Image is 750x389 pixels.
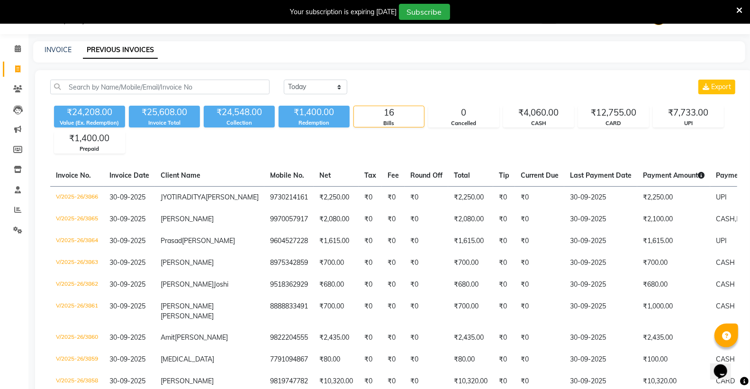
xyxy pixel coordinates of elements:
span: Total [454,171,470,180]
td: ₹0 [515,327,564,349]
td: ₹2,080.00 [314,208,359,230]
span: Tax [364,171,376,180]
td: ₹0 [382,252,405,274]
td: ₹0 [493,349,515,371]
td: V/2025-26/3865 [50,208,104,230]
td: ₹0 [493,230,515,252]
td: ₹0 [359,186,382,208]
td: ₹0 [382,349,405,371]
div: Cancelled [429,119,499,127]
td: ₹0 [405,186,448,208]
td: 9822204555 [264,327,314,349]
span: Tip [499,171,509,180]
span: Round Off [410,171,443,180]
td: ₹0 [493,186,515,208]
div: Collection [204,119,275,127]
td: ₹700.00 [637,252,710,274]
td: 30-09-2025 [564,252,637,274]
td: ₹1,000.00 [637,296,710,327]
td: 9518362929 [264,274,314,296]
div: ₹7,733.00 [653,106,723,119]
td: ₹2,100.00 [637,208,710,230]
input: Search by Name/Mobile/Email/Invoice No [50,80,270,94]
td: 30-09-2025 [564,327,637,349]
td: V/2025-26/3862 [50,274,104,296]
td: 8975342859 [264,252,314,274]
td: ₹0 [382,230,405,252]
td: ₹2,250.00 [314,186,359,208]
td: ₹0 [382,274,405,296]
div: 0 [429,106,499,119]
td: 9604527228 [264,230,314,252]
span: CARD [716,377,735,385]
td: ₹0 [515,274,564,296]
td: 9970057917 [264,208,314,230]
div: ₹24,208.00 [54,106,125,119]
span: UPI [716,236,727,245]
span: [PERSON_NAME] [206,193,259,201]
td: ₹0 [405,274,448,296]
span: CASH [716,302,735,310]
td: 8888833491 [264,296,314,327]
td: ₹0 [515,186,564,208]
div: Invoice Total [129,119,200,127]
span: Invoice Date [109,171,149,180]
td: ₹0 [359,208,382,230]
td: ₹0 [515,252,564,274]
a: PREVIOUS INVOICES [83,42,158,59]
td: ₹680.00 [637,274,710,296]
td: 30-09-2025 [564,274,637,296]
span: 30-09-2025 [109,236,145,245]
td: ₹0 [515,230,564,252]
td: ₹0 [359,349,382,371]
td: 30-09-2025 [564,186,637,208]
div: 16 [354,106,424,119]
td: ₹680.00 [314,274,359,296]
button: Subscribe [399,4,450,20]
div: Value (Ex. Redemption) [54,119,125,127]
td: ₹2,435.00 [448,327,493,349]
td: ₹700.00 [448,252,493,274]
span: 30-09-2025 [109,302,145,310]
td: V/2025-26/3861 [50,296,104,327]
td: 30-09-2025 [564,230,637,252]
td: ₹0 [405,349,448,371]
span: [PERSON_NAME] [161,280,214,289]
span: Fee [388,171,399,180]
td: 30-09-2025 [564,349,637,371]
td: ₹0 [382,186,405,208]
span: 30-09-2025 [109,355,145,363]
span: Client Name [161,171,200,180]
span: [PERSON_NAME] [161,302,214,310]
td: ₹0 [405,208,448,230]
span: Mobile No. [270,171,304,180]
div: UPI [653,119,723,127]
div: CASH [504,119,574,127]
a: INVOICE [45,45,72,54]
td: ₹80.00 [448,349,493,371]
td: ₹2,250.00 [637,186,710,208]
td: V/2025-26/3860 [50,327,104,349]
span: Net [319,171,331,180]
span: 30-09-2025 [109,258,145,267]
td: ₹0 [405,296,448,327]
td: ₹0 [515,208,564,230]
td: ₹0 [493,252,515,274]
span: 30-09-2025 [109,193,145,201]
td: ₹0 [515,296,564,327]
span: 30-09-2025 [109,333,145,342]
span: [PERSON_NAME] [161,312,214,320]
td: ₹100.00 [637,349,710,371]
div: Your subscription is expiring [DATE] [290,7,397,17]
td: ₹0 [405,252,448,274]
span: CASH [716,258,735,267]
span: Payment Amount [643,171,705,180]
span: [MEDICAL_DATA] [161,355,214,363]
td: ₹1,615.00 [637,230,710,252]
td: ₹80.00 [314,349,359,371]
span: [PERSON_NAME] [175,333,228,342]
td: ₹2,080.00 [448,208,493,230]
td: ₹2,250.00 [448,186,493,208]
span: 30-09-2025 [109,280,145,289]
span: [PERSON_NAME] [161,258,214,267]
